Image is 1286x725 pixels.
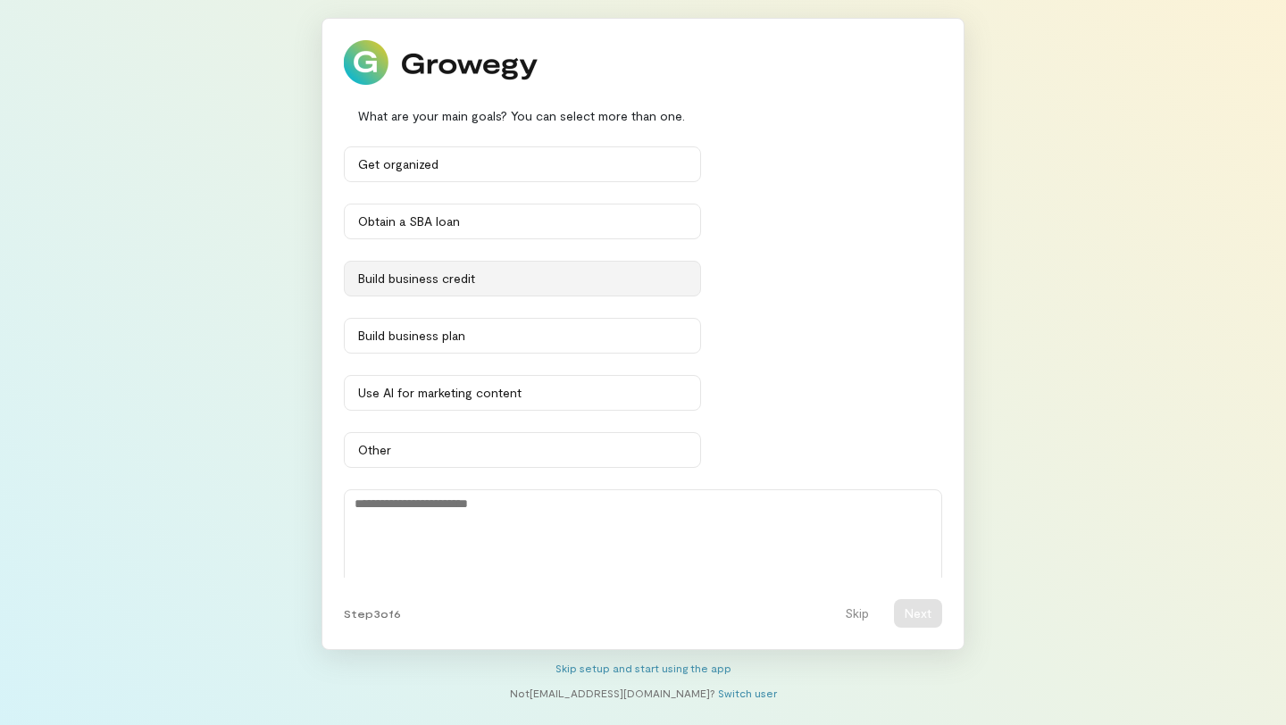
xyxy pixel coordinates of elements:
[894,599,942,628] button: Next
[344,606,401,621] span: Step 3 of 6
[344,146,701,182] button: Get organized
[344,375,701,411] button: Use AI for marketing content
[344,106,942,125] div: What are your main goals? You can select more than one.
[344,204,701,239] button: Obtain a SBA loan
[358,384,687,402] div: Use AI for marketing content
[718,687,777,699] a: Switch user
[555,662,731,674] a: Skip setup and start using the app
[344,40,539,85] img: Growegy logo
[344,432,701,468] button: Other
[358,327,687,345] div: Build business plan
[344,318,701,354] button: Build business plan
[358,270,687,287] div: Build business credit
[358,155,687,173] div: Get organized
[834,599,880,628] button: Skip
[344,261,701,296] button: Build business credit
[358,212,687,230] div: Obtain a SBA loan
[510,687,715,699] span: Not [EMAIL_ADDRESS][DOMAIN_NAME] ?
[358,441,687,459] div: Other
